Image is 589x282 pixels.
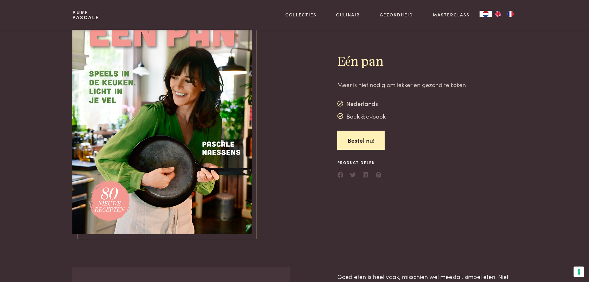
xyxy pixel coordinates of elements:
[336,11,360,18] a: Culinair
[480,11,492,17] a: NL
[72,10,99,20] a: PurePascale
[433,11,470,18] a: Masterclass
[492,11,504,17] a: EN
[380,11,413,18] a: Gezondheid
[337,160,382,165] span: Product delen
[285,11,317,18] a: Collecties
[337,99,386,108] div: Nederlands
[574,267,584,277] button: Uw voorkeuren voor toestemming voor trackingtechnologieën
[504,11,517,17] a: FR
[337,80,466,89] p: Meer is niet nodig om lekker en gezond te koken
[492,11,517,17] ul: Language list
[337,111,386,121] div: Boek & e-book
[337,54,466,70] h2: Eén pan
[480,11,517,17] aside: Language selected: Nederlands
[480,11,492,17] div: Language
[337,131,385,150] a: Bestel nu!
